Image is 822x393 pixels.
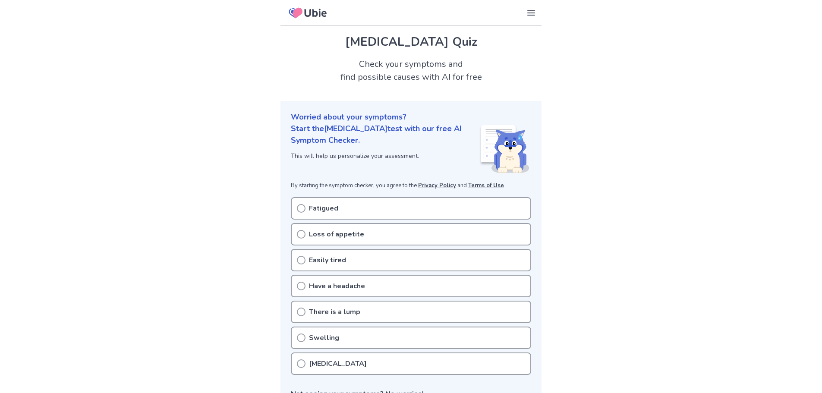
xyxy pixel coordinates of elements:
[291,123,479,146] p: Start the [MEDICAL_DATA] test with our free AI Symptom Checker.
[291,151,479,160] p: This will help us personalize your assessment.
[309,281,365,291] p: Have a headache
[280,58,542,84] h2: Check your symptoms and find possible causes with AI for free
[468,182,504,189] a: Terms of Use
[309,203,338,214] p: Fatigued
[291,33,531,51] h1: [MEDICAL_DATA] Quiz
[418,182,456,189] a: Privacy Policy
[309,229,364,239] p: Loss of appetite
[291,182,531,190] p: By starting the symptom checker, you agree to the and
[479,125,529,173] img: Shiba
[309,307,360,317] p: There is a lump
[291,111,531,123] p: Worried about your symptoms?
[309,358,367,369] p: [MEDICAL_DATA]
[309,333,339,343] p: Swelling
[309,255,346,265] p: Easily tired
